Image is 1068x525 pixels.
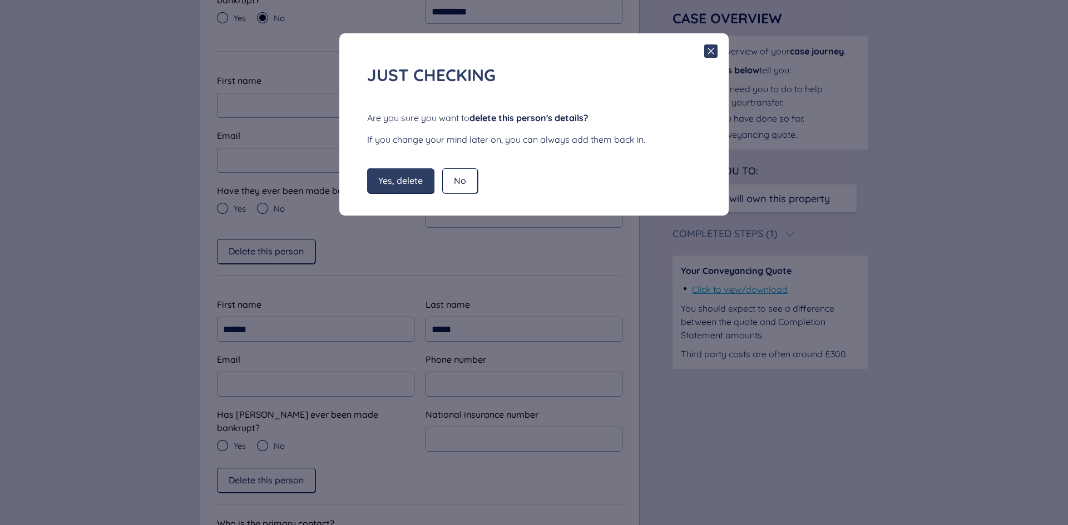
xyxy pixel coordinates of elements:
div: Are you sure you want to [367,111,701,124]
div: If you change your mind later on, you can always add them back in. [367,133,701,146]
span: delete this person's details? [469,112,588,123]
span: Yes, delete [378,176,423,186]
span: No [454,176,466,186]
span: Just checking [367,64,496,86]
